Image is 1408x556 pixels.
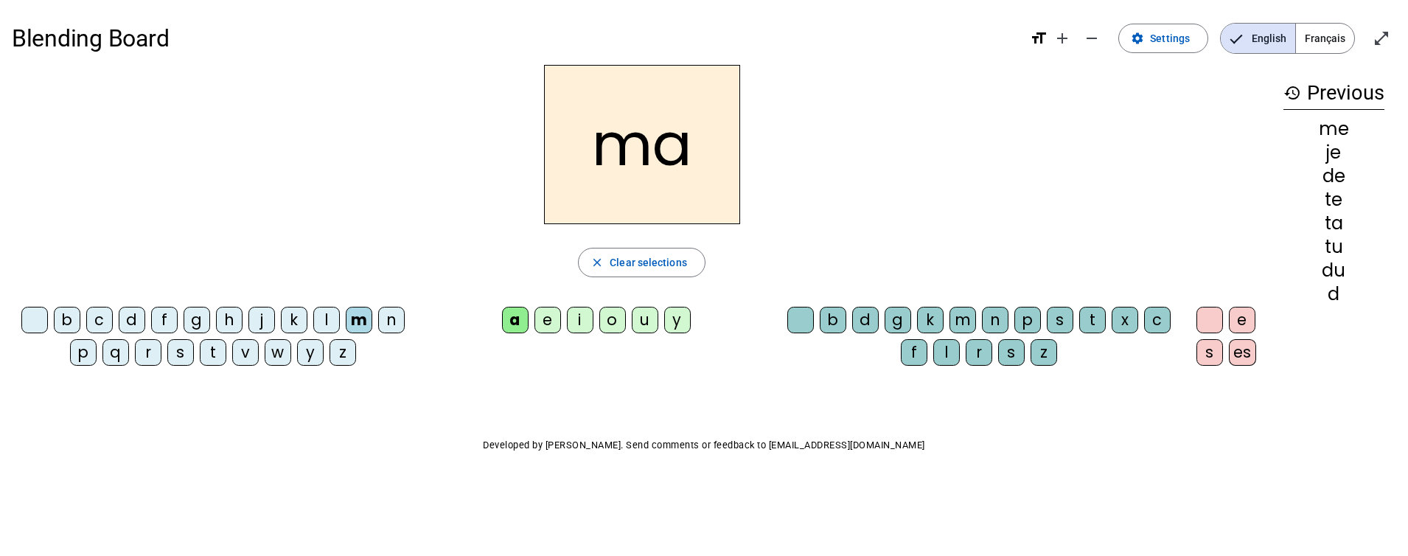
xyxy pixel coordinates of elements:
[885,307,911,333] div: g
[102,339,129,366] div: q
[502,307,529,333] div: a
[1131,32,1144,45] mat-icon: settings
[1031,339,1057,366] div: z
[599,307,626,333] div: o
[1283,215,1384,232] div: ta
[1283,191,1384,209] div: te
[534,307,561,333] div: e
[610,254,687,271] span: Clear selections
[1367,24,1396,53] button: Enter full screen
[1077,24,1106,53] button: Decrease font size
[184,307,210,333] div: g
[933,339,960,366] div: l
[1229,339,1256,366] div: es
[664,307,691,333] div: y
[200,339,226,366] div: t
[1229,307,1255,333] div: e
[70,339,97,366] div: p
[346,307,372,333] div: m
[167,339,194,366] div: s
[1112,307,1138,333] div: x
[998,339,1025,366] div: s
[1083,29,1101,47] mat-icon: remove
[1221,24,1295,53] span: English
[917,307,944,333] div: k
[54,307,80,333] div: b
[966,339,992,366] div: r
[852,307,879,333] div: d
[12,15,1018,62] h1: Blending Board
[1283,238,1384,256] div: tu
[820,307,846,333] div: b
[1283,77,1384,110] h3: Previous
[1014,307,1041,333] div: p
[330,339,356,366] div: z
[265,339,291,366] div: w
[1196,339,1223,366] div: s
[151,307,178,333] div: f
[297,339,324,366] div: y
[632,307,658,333] div: u
[119,307,145,333] div: d
[1283,144,1384,161] div: je
[1283,262,1384,279] div: du
[1283,167,1384,185] div: de
[378,307,405,333] div: n
[1118,24,1208,53] button: Settings
[313,307,340,333] div: l
[12,437,1396,454] p: Developed by [PERSON_NAME]. Send comments or feedback to [EMAIL_ADDRESS][DOMAIN_NAME]
[982,307,1008,333] div: n
[578,248,705,277] button: Clear selections
[949,307,976,333] div: m
[1296,24,1354,53] span: Français
[1283,285,1384,303] div: d
[1030,29,1048,47] mat-icon: format_size
[1283,84,1301,102] mat-icon: history
[1047,307,1073,333] div: s
[86,307,113,333] div: c
[1373,29,1390,47] mat-icon: open_in_full
[232,339,259,366] div: v
[1053,29,1071,47] mat-icon: add
[216,307,243,333] div: h
[1150,29,1190,47] span: Settings
[544,65,740,224] h2: ma
[901,339,927,366] div: f
[135,339,161,366] div: r
[1048,24,1077,53] button: Increase font size
[567,307,593,333] div: i
[248,307,275,333] div: j
[1283,120,1384,138] div: me
[281,307,307,333] div: k
[1220,23,1355,54] mat-button-toggle-group: Language selection
[1144,307,1171,333] div: c
[1079,307,1106,333] div: t
[590,256,604,269] mat-icon: close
